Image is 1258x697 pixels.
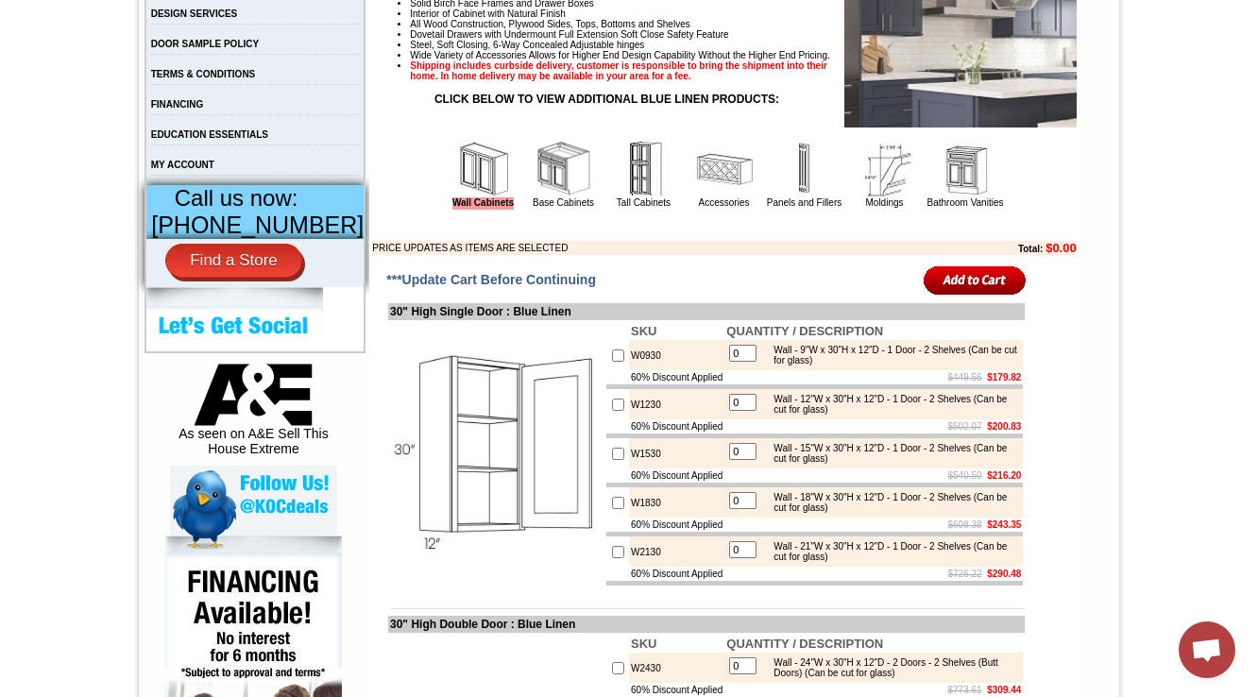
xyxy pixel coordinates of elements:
[222,86,270,105] td: Baycreek Gray
[410,40,644,50] span: Steel, Soft Closing, 6-Way Concealed Adjustable hinges
[386,272,596,287] span: ***Update Cart Before Continuing
[410,50,829,60] span: Wide Variety of Accessories Allows for Higher End Design Capability Without the Higher End Pricing.
[629,419,724,433] td: 60% Discount Applied
[927,197,1004,208] a: Bathroom Vanities
[410,8,566,19] span: Interior of Cabinet with Natural Finish
[434,93,779,106] strong: CLICK BELOW TO VIEW ADDITIONAL BLUE LINEN PRODUCTS:
[865,197,903,208] a: Moldings
[1179,621,1235,678] div: Open chat
[764,492,1018,513] div: Wall - 18"W x 30"H x 12"D - 1 Door - 2 Shelves (Can be cut for glass)
[629,438,724,468] td: W1530
[170,364,337,466] div: As seen on A&E Sell This House Extreme
[764,394,1018,415] div: Wall - 12"W x 30"H x 12"D - 1 Door - 2 Shelves (Can be cut for glass)
[162,86,220,107] td: [PERSON_NAME] White Shaker
[3,5,18,20] img: pdf.png
[151,129,268,140] a: EDUCATION ESSENTIALS
[629,468,724,483] td: 60% Discount Applied
[857,141,913,197] img: Moldings
[699,197,750,208] a: Accessories
[726,637,883,651] b: QUANTITY / DESCRIPTION
[948,372,982,382] s: $449.56
[987,372,1021,382] b: $179.82
[1018,244,1043,254] b: Total:
[764,657,1018,678] div: Wall - 24"W x 30"H x 12"D - 2 Doors - 2 Shelves (Butt Doors) (Can be cut for glass)
[51,86,99,105] td: Alabaster Shaker
[629,567,724,581] td: 60% Discount Applied
[629,389,724,419] td: W1230
[410,29,728,40] span: Dovetail Drawers with Undermount Full Extension Soft Close Safety Feature
[631,324,656,338] b: SKU
[99,53,102,54] img: spacer.gif
[631,637,656,651] b: SKU
[151,160,214,170] a: MY ACCOUNT
[987,519,1021,530] b: $243.35
[776,141,833,197] img: Panels and Fillers
[629,518,724,532] td: 60% Discount Applied
[22,8,153,18] b: Price Sheet View in PDF Format
[151,69,256,79] a: TERMS & CONDITIONS
[629,370,724,384] td: 60% Discount Applied
[102,86,160,107] td: [PERSON_NAME] Yellow Walnut
[372,241,914,255] td: PRICE UPDATES AS ITEMS ARE SELECTED
[151,99,204,110] a: FINANCING
[390,348,603,560] img: 30'' High Single Door
[987,470,1021,481] b: $216.20
[48,53,51,54] img: spacer.gif
[629,536,724,567] td: W2130
[219,53,222,54] img: spacer.gif
[151,8,238,19] a: DESIGN SERVICES
[452,197,514,210] a: Wall Cabinets
[388,616,1025,633] td: 30" High Double Door : Blue Linen
[533,197,594,208] a: Base Cabinets
[629,653,724,683] td: W2430
[151,39,259,49] a: DOOR SAMPLE POLICY
[324,86,372,105] td: Bellmonte Maple
[629,340,724,370] td: W0930
[924,264,1027,296] input: Add to Cart
[767,197,841,208] a: Panels and Fillers
[22,3,153,19] a: Price Sheet View in PDF Format
[629,487,724,518] td: W1830
[696,141,753,197] img: Accessories
[151,212,364,238] span: [PHONE_NUMBER]
[629,683,724,697] td: 60% Discount Applied
[388,303,1025,320] td: 30" High Single Door : Blue Linen
[273,86,321,107] td: Beachwood Oak Shaker
[948,421,982,432] s: $502.07
[175,185,298,211] span: Call us now:
[617,197,671,208] a: Tall Cabinets
[535,141,592,197] img: Base Cabinets
[948,685,982,695] s: $773.61
[764,345,1018,365] div: Wall - 9"W x 30"H x 12"D - 1 Door - 2 Shelves (Can be cut for glass)
[165,244,302,278] a: Find a Store
[1045,241,1077,255] b: $0.00
[616,141,672,197] img: Tall Cabinets
[987,569,1021,579] b: $290.48
[937,141,994,197] img: Bathroom Vanities
[987,421,1021,432] b: $200.83
[270,53,273,54] img: spacer.gif
[321,53,324,54] img: spacer.gif
[987,685,1021,695] b: $309.44
[764,443,1018,464] div: Wall - 15"W x 30"H x 12"D - 1 Door - 2 Shelves (Can be cut for glass)
[948,569,982,579] s: $726.22
[948,470,982,481] s: $540.50
[455,141,512,197] img: Wall Cabinets
[764,541,1018,562] div: Wall - 21"W x 30"H x 12"D - 1 Door - 2 Shelves (Can be cut for glass)
[410,60,827,81] strong: Shipping includes curbside delivery, customer is responsible to bring the shipment into their hom...
[948,519,982,530] s: $608.38
[410,19,689,29] span: All Wood Construction, Plywood Sides, Tops, Bottoms and Shelves
[160,53,162,54] img: spacer.gif
[726,324,883,338] b: QUANTITY / DESCRIPTION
